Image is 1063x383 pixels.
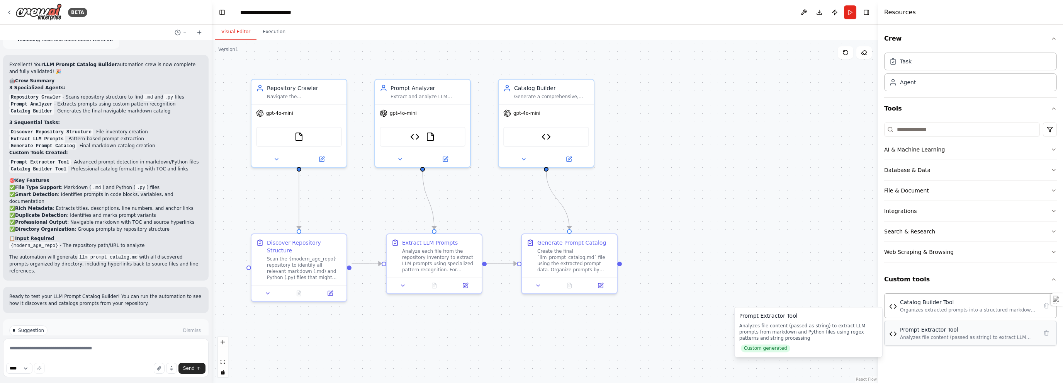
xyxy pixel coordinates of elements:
div: Prompt Extractor Tool [900,326,1038,334]
strong: Custom Tools Created: [9,150,68,155]
h2: 📋 [9,235,202,242]
button: zoom out [218,347,228,357]
g: Edge from b0432525-8c60-4c58-bc3b-b8fbcfaed457 to ed3ac971-49e7-4a82-9e6d-fce75e13805c [419,171,438,229]
strong: 3 Sequential Tasks: [9,120,60,125]
code: Generate Prompt Catalog [9,143,76,150]
strong: File Type Support [15,185,61,190]
h2: 🤖 [9,77,202,84]
button: Search & Research [884,221,1057,242]
div: Prompt Extractor Tool [739,312,878,320]
button: Open in side panel [423,155,467,164]
div: Discover Repository Structure [267,239,342,254]
span: gpt-4o-mini [266,110,293,116]
div: Generate a comprehensive, navigable markdown catalog of all discovered LLM prompts, organized by ... [514,94,589,100]
strong: Professional Output [15,220,67,225]
code: {modern_age_repo} [9,242,59,249]
p: ✅ : Markdown ( ) and Python ( ) files ✅ : Identifies prompts in code blocks, variables, and docum... [9,184,202,233]
g: Edge from ed3ac971-49e7-4a82-9e6d-fce75e13805c to 54a8ce26-ebb8-4c2c-9fde-1337487d04fa [487,260,516,267]
p: Ready to test your LLM Prompt Catalog Builder! You can run the automation to see how it discovers... [9,293,202,307]
h2: 🎯 [9,177,202,184]
div: Prompt Analyzer [391,84,465,92]
div: Extract and analyze LLM prompts from markdown and Python files, identifying prompt patterns, extr... [391,94,465,100]
code: .md [91,184,103,191]
button: Custom tools [884,269,1057,290]
code: Prompt Analyzer [9,101,54,108]
button: Execution [256,24,292,40]
button: Delete tool [1041,328,1052,339]
button: Click to speak your automation idea [166,363,177,374]
button: Open in side panel [547,155,591,164]
div: Discover Repository StructureScan the {modern_age_repo} repository to identify all relevant markd... [251,233,347,302]
div: Search & Research [884,228,935,235]
div: React Flow controls [218,337,228,377]
g: Edge from cb7e5097-f3bf-4601-86aa-5a22e056abf0 to 54a8ce26-ebb8-4c2c-9fde-1337487d04fa [542,171,573,229]
div: Agent [900,78,916,86]
div: Crew [884,49,1057,97]
div: Prompt AnalyzerExtract and analyze LLM prompts from markdown and Python files, identifying prompt... [374,79,471,168]
div: Catalog Builder Tool [900,298,1038,306]
strong: Crew Summary [15,78,54,83]
button: fit view [218,357,228,367]
strong: Smart Detection [15,192,58,197]
div: Integrations [884,207,917,215]
code: .md [143,94,155,101]
li: - Scans repository structure to find and files [9,94,202,100]
img: Catalog Builder Tool [542,132,551,141]
img: Catalog Builder Tool [889,303,897,310]
button: Improve this prompt [34,363,45,374]
div: BETA [68,8,87,17]
button: Dismiss [182,327,202,334]
button: File & Document [884,180,1057,201]
code: .py [135,184,147,191]
strong: Directory Organization [15,226,75,232]
div: Extract LLM PromptsAnalyze each file from the repository inventory to extract LLM prompts using s... [386,233,482,294]
button: Open in side panel [452,281,479,290]
div: File & Document [884,187,929,194]
span: Suggestion [18,327,44,334]
code: Extract LLM Prompts [9,136,65,143]
div: Analyze each file from the repository inventory to extract LLM prompts using specialized pattern ... [402,248,477,273]
p: Excellent! Your automation crew is now complete and fully validated! 🎉 [9,61,202,75]
a: React Flow attribution [856,377,877,381]
div: Catalog Builder [514,84,589,92]
button: Send [178,363,205,374]
strong: Rich Metadata [15,206,53,211]
button: Tools [884,98,1057,119]
strong: Input Required [15,236,54,241]
li: - Final markdown catalog creation [9,142,202,149]
button: Upload files [154,363,165,374]
button: Integrations [884,201,1057,221]
g: Edge from 302896f5-6492-42ff-998a-b9669627b36b to d99fe171-b1e4-452a-956f-f6f6ea4094a5 [295,171,303,229]
li: - The repository path/URL to analyze [9,242,202,249]
button: Database & Data [884,160,1057,180]
code: Catalog Builder [9,108,54,115]
img: FileReadTool [426,132,435,141]
li: - Advanced prompt detection in markdown/Python files [9,158,202,165]
div: AI & Machine Learning [884,146,945,153]
div: Tools [884,119,1057,269]
button: Switch to previous chat [172,28,190,37]
code: Catalog Builder Tool [9,166,68,173]
button: Crew [884,28,1057,49]
button: No output available [283,289,316,298]
li: - Professional catalog formatting with TOC and links [9,165,202,172]
img: FileReadTool [294,132,304,141]
div: Extract LLM Prompts [402,239,458,247]
img: Prompt Extractor Tool [410,132,419,141]
div: Navigate the {modern_age_repo} repository structure and identify all markdown (.md) and Python (.... [267,94,342,100]
code: Prompt Extractor Tool [9,159,71,166]
li: - Pattern-based prompt extraction [9,135,202,142]
li: - File inventory creation [9,128,202,135]
div: Version 1 [218,46,238,53]
g: Edge from d99fe171-b1e4-452a-956f-f6f6ea4094a5 to ed3ac971-49e7-4a82-9e6d-fce75e13805c [352,260,381,267]
button: Start a new chat [193,28,205,37]
div: Analyzes file content (passed as string) to extract LLM prompts from markdown and Python files us... [739,323,878,341]
button: Delete tool [1041,300,1052,311]
div: Organizes extracted prompts into a structured markdown catalog with directory grouping, table of ... [900,307,1038,313]
button: Open in side panel [317,289,343,298]
div: Repository Crawler [267,84,342,92]
div: Database & Data [884,166,931,174]
div: Generate Prompt Catalog [537,239,606,247]
img: Prompt Extractor Tool [889,330,897,338]
button: Open in side panel [300,155,343,164]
